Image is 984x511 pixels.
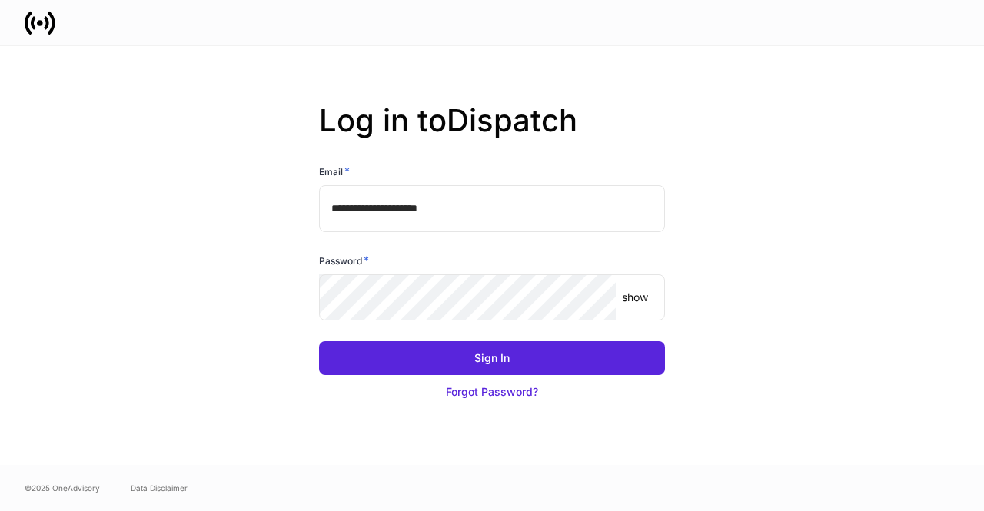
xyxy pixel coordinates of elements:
[131,482,188,494] a: Data Disclaimer
[25,482,100,494] span: © 2025 OneAdvisory
[622,290,648,305] p: show
[319,164,350,179] h6: Email
[319,341,665,375] button: Sign In
[319,375,665,409] button: Forgot Password?
[319,253,369,268] h6: Password
[446,384,538,400] div: Forgot Password?
[319,102,665,164] h2: Log in to Dispatch
[474,350,510,366] div: Sign In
